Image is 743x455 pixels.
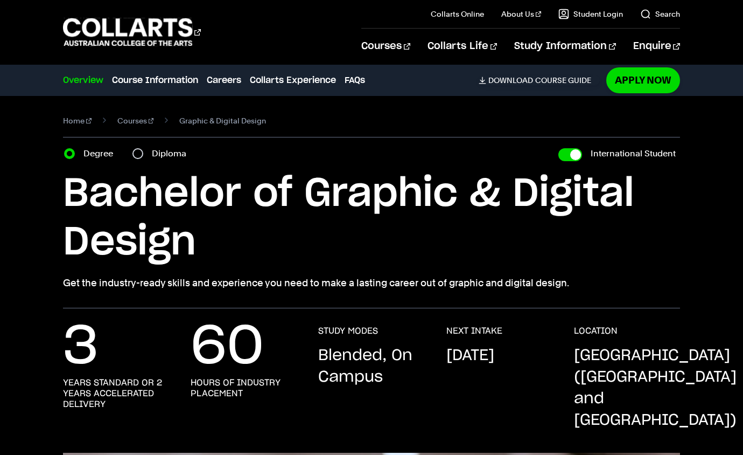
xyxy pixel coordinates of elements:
[514,29,615,64] a: Study Information
[207,74,241,87] a: Careers
[640,9,680,19] a: Search
[361,29,410,64] a: Courses
[63,17,201,47] div: Go to homepage
[63,74,103,87] a: Overview
[112,74,198,87] a: Course Information
[446,326,502,336] h3: NEXT INTAKE
[574,326,618,336] h3: LOCATION
[63,275,679,291] p: Get the industry-ready skills and experience you need to make a lasting career out of graphic and...
[63,326,99,369] p: 3
[318,345,424,388] p: Blended, On Campus
[591,146,676,161] label: International Student
[479,75,600,85] a: DownloadCourse Guide
[250,74,336,87] a: Collarts Experience
[152,146,193,161] label: Diploma
[63,113,92,128] a: Home
[318,326,378,336] h3: STUDY MODES
[501,9,541,19] a: About Us
[427,29,497,64] a: Collarts Life
[488,75,533,85] span: Download
[191,377,297,399] h3: hours of industry placement
[63,377,169,410] h3: years standard or 2 years accelerated delivery
[606,67,680,93] a: Apply Now
[191,326,264,369] p: 60
[345,74,365,87] a: FAQs
[63,170,679,267] h1: Bachelor of Graphic & Digital Design
[431,9,484,19] a: Collarts Online
[83,146,120,161] label: Degree
[179,113,266,128] span: Graphic & Digital Design
[446,345,494,367] p: [DATE]
[558,9,623,19] a: Student Login
[574,345,737,431] p: [GEOGRAPHIC_DATA] ([GEOGRAPHIC_DATA] and [GEOGRAPHIC_DATA])
[633,29,680,64] a: Enquire
[117,113,154,128] a: Courses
